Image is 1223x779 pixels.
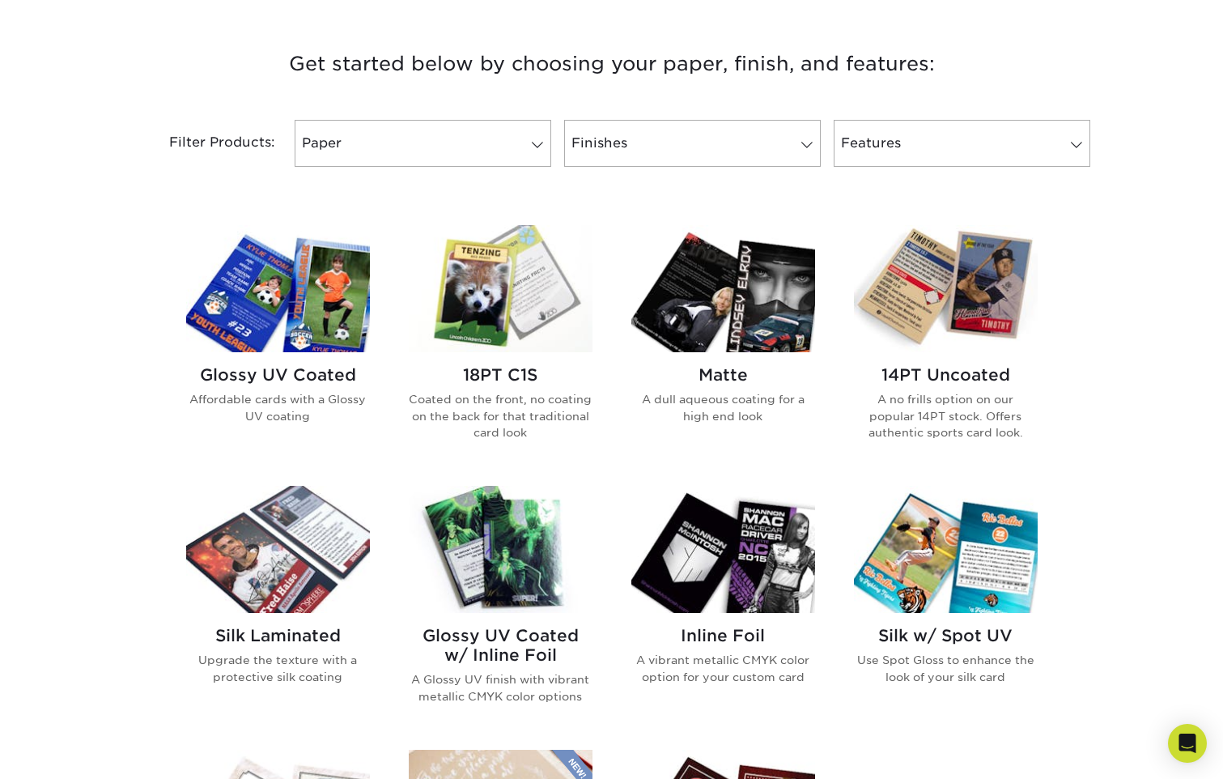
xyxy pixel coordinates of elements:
img: 14PT Uncoated Trading Cards [854,225,1038,352]
div: Open Intercom Messenger [1168,724,1207,763]
h2: 14PT Uncoated [854,365,1038,385]
a: Silk Laminated Trading Cards Silk Laminated Upgrade the texture with a protective silk coating [186,486,370,730]
div: Filter Products: [126,120,288,167]
a: 18PT C1S Trading Cards 18PT C1S Coated on the front, no coating on the back for that traditional ... [409,225,592,466]
p: A no frills option on our popular 14PT stock. Offers authentic sports card look. [854,391,1038,441]
a: Inline Foil Trading Cards Inline Foil A vibrant metallic CMYK color option for your custom card [631,486,815,730]
a: Paper [295,120,551,167]
h2: Silk Laminated [186,626,370,645]
h3: Get started below by choosing your paper, finish, and features: [138,28,1085,100]
h2: Inline Foil [631,626,815,645]
img: Silk Laminated Trading Cards [186,486,370,613]
a: Glossy UV Coated Trading Cards Glossy UV Coated Affordable cards with a Glossy UV coating [186,225,370,466]
h2: Matte [631,365,815,385]
img: Glossy UV Coated w/ Inline Foil Trading Cards [409,486,592,613]
p: Coated on the front, no coating on the back for that traditional card look [409,391,592,441]
p: Use Spot Gloss to enhance the look of your silk card [854,652,1038,685]
a: Glossy UV Coated w/ Inline Foil Trading Cards Glossy UV Coated w/ Inline Foil A Glossy UV finish ... [409,486,592,730]
p: A Glossy UV finish with vibrant metallic CMYK color options [409,671,592,705]
img: Glossy UV Coated Trading Cards [186,225,370,352]
p: Affordable cards with a Glossy UV coating [186,391,370,424]
img: Inline Foil Trading Cards [631,486,815,613]
a: Matte Trading Cards Matte A dull aqueous coating for a high end look [631,225,815,466]
img: 18PT C1S Trading Cards [409,225,592,352]
a: Features [834,120,1090,167]
img: Silk w/ Spot UV Trading Cards [854,486,1038,613]
h2: Glossy UV Coated [186,365,370,385]
p: A vibrant metallic CMYK color option for your custom card [631,652,815,685]
iframe: Google Customer Reviews [4,730,138,773]
h2: 18PT C1S [409,365,592,385]
img: Matte Trading Cards [631,225,815,352]
p: Upgrade the texture with a protective silk coating [186,652,370,685]
a: Silk w/ Spot UV Trading Cards Silk w/ Spot UV Use Spot Gloss to enhance the look of your silk card [854,486,1038,730]
a: Finishes [564,120,821,167]
p: A dull aqueous coating for a high end look [631,391,815,424]
h2: Glossy UV Coated w/ Inline Foil [409,626,592,665]
a: 14PT Uncoated Trading Cards 14PT Uncoated A no frills option on our popular 14PT stock. Offers au... [854,225,1038,466]
h2: Silk w/ Spot UV [854,626,1038,645]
